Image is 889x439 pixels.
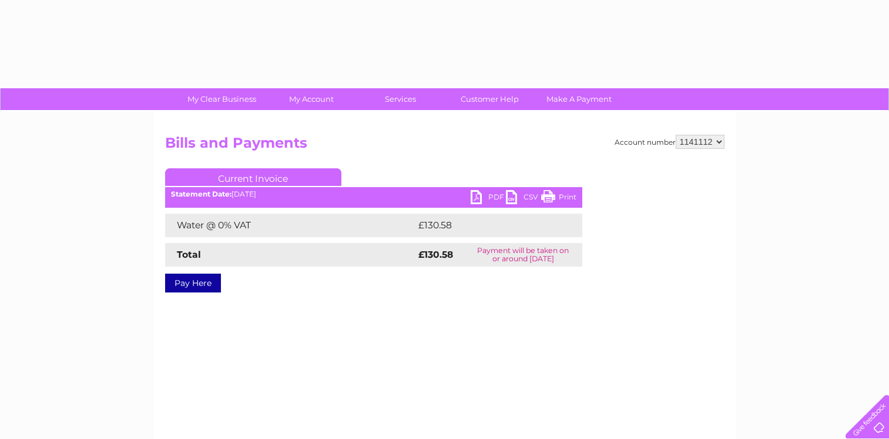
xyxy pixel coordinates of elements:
[165,135,724,157] h2: Bills and Payments
[165,274,221,292] a: Pay Here
[418,249,453,260] strong: £130.58
[471,190,506,207] a: PDF
[171,189,232,198] b: Statement Date:
[165,168,341,186] a: Current Invoice
[615,135,724,149] div: Account number
[415,214,561,237] td: £130.58
[531,88,628,110] a: Make A Payment
[541,190,576,207] a: Print
[165,214,415,237] td: Water @ 0% VAT
[173,88,270,110] a: My Clear Business
[177,249,201,260] strong: Total
[506,190,541,207] a: CSV
[352,88,449,110] a: Services
[464,243,582,267] td: Payment will be taken on or around [DATE]
[165,190,582,198] div: [DATE]
[441,88,538,110] a: Customer Help
[263,88,360,110] a: My Account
